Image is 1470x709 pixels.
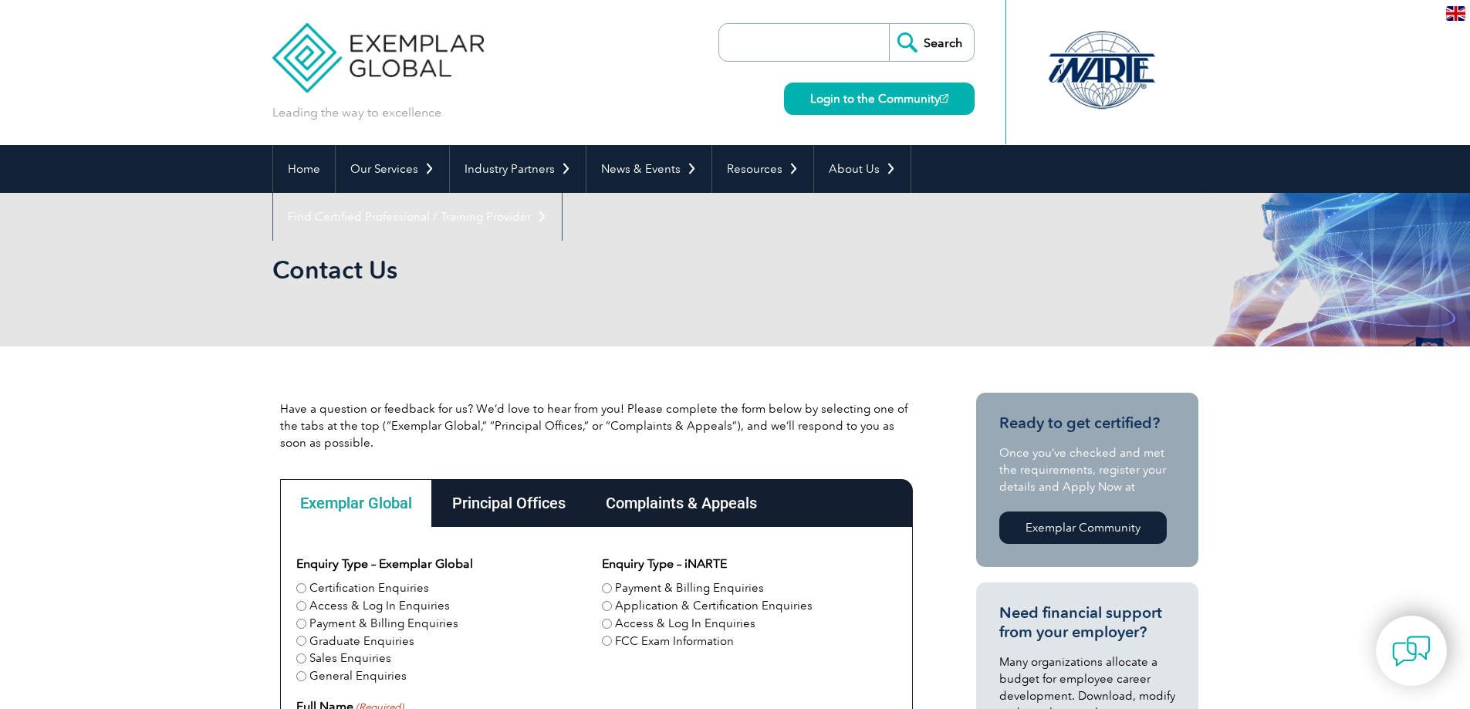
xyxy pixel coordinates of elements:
a: Industry Partners [450,145,586,193]
label: FCC Exam Information [615,633,734,650]
label: Access & Log In Enquiries [309,597,450,615]
legend: Enquiry Type – Exemplar Global [296,555,473,573]
img: contact-chat.png [1392,632,1431,670]
a: Exemplar Community [999,511,1167,544]
h1: Contact Us [272,255,865,285]
label: Certification Enquiries [309,579,429,597]
img: en [1446,6,1465,21]
label: Sales Enquiries [309,650,391,667]
label: General Enquiries [309,667,407,685]
input: Search [889,24,974,61]
div: Exemplar Global [280,479,432,527]
a: About Us [814,145,911,193]
a: Home [273,145,335,193]
p: Have a question or feedback for us? We’d love to hear from you! Please complete the form below by... [280,400,913,451]
a: Login to the Community [784,83,975,115]
div: Complaints & Appeals [586,479,777,527]
div: Principal Offices [432,479,586,527]
p: Once you’ve checked and met the requirements, register your details and Apply Now at [999,444,1175,495]
label: Payment & Billing Enquiries [309,615,458,633]
h3: Ready to get certified? [999,414,1175,433]
a: Find Certified Professional / Training Provider [273,193,562,241]
h3: Need financial support from your employer? [999,603,1175,642]
a: News & Events [586,145,711,193]
label: Graduate Enquiries [309,633,414,650]
a: Resources [712,145,813,193]
a: Our Services [336,145,449,193]
legend: Enquiry Type – iNARTE [602,555,727,573]
label: Access & Log In Enquiries [615,615,755,633]
p: Leading the way to excellence [272,104,441,121]
label: Payment & Billing Enquiries [615,579,764,597]
label: Application & Certification Enquiries [615,597,813,615]
img: open_square.png [940,94,948,103]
